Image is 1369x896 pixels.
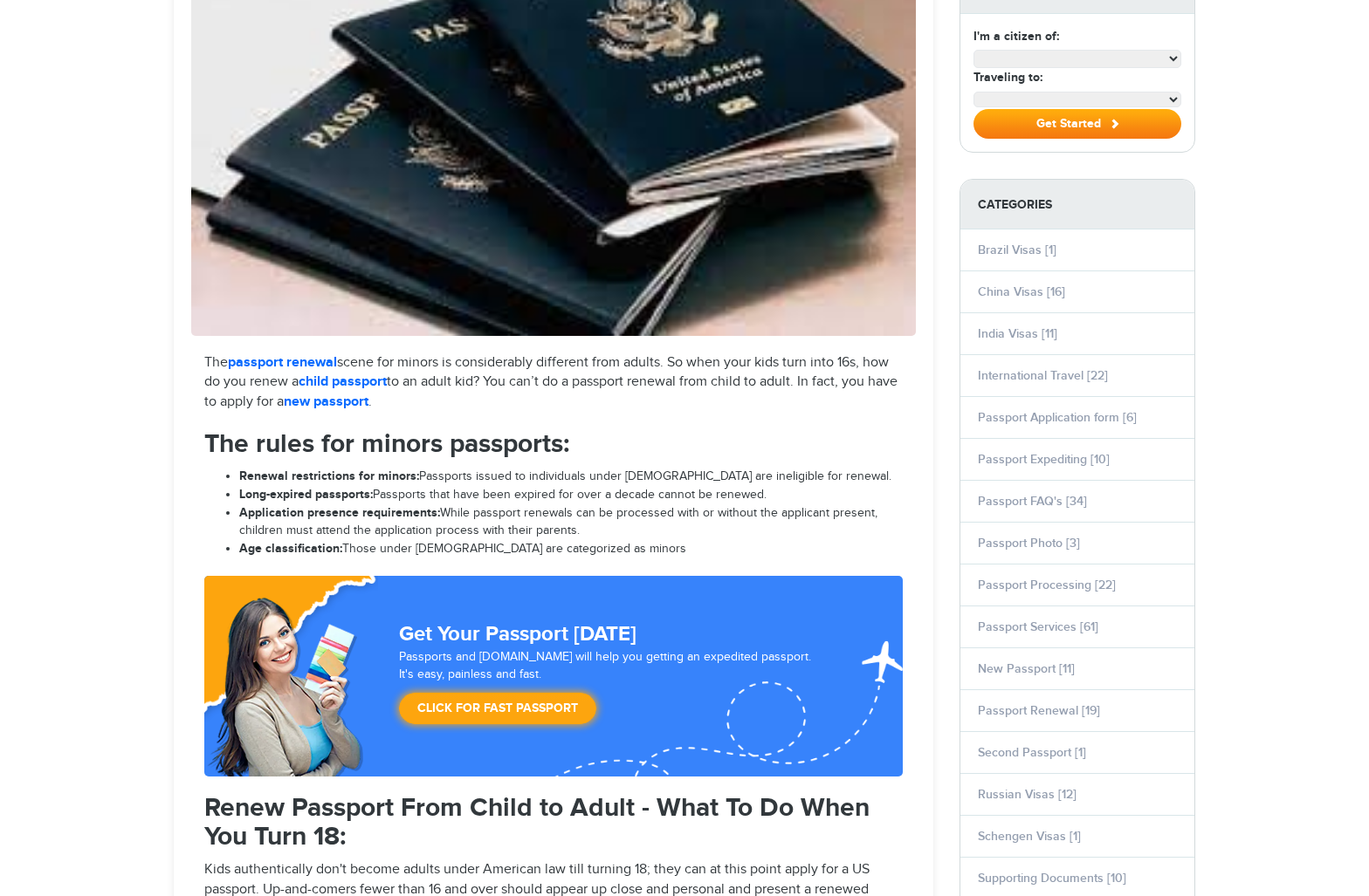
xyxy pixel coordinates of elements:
[978,745,1086,760] a: Second Passport [1]
[978,871,1126,886] a: Supporting Documents [10]
[960,180,1194,229] strong: Categories
[239,505,440,520] strong: Application presence requirements:
[978,243,1056,257] a: Brazil Visas [1]
[239,504,903,540] li: While passport renewals can be processed with or without the applicant present, children must att...
[978,661,1075,676] a: New Passport [11]
[978,284,1065,299] a: China Visas [16]
[978,787,1077,802] a: Russian Visas [12]
[978,410,1137,425] a: Passport Application form [6]
[284,393,368,410] a: new passport
[239,468,903,486] li: Passports issued to individuals under [DEMOGRAPHIC_DATA] are ineligible for renewal.
[392,649,828,733] div: Passports and [DOMAIN_NAME] will help you getting an expedited passport. It's easy, painless and ...
[299,373,387,390] a: child passport
[239,541,342,556] strong: Age classification:
[978,536,1080,551] a: Passport Photo [3]
[239,540,903,558] li: Those under [DEMOGRAPHIC_DATA] are categorized as minors
[204,792,870,852] strong: Renew Passport From Child to Adult - What To Do When You Turn 18:
[228,354,337,371] a: passport renewal
[973,109,1181,139] button: Get Started
[239,486,903,504] li: Passports that have been expired for over a decade cannot be renewed.
[978,619,1098,634] a: Passport Services [61]
[973,27,1059,45] label: I'm a citizen of:
[973,68,1042,86] label: Traveling to:
[978,326,1057,341] a: India Visas [11]
[239,469,419,483] strong: Renewal restrictions for minors:
[978,578,1116,592] a: Passport Processing [22]
[978,368,1108,383] a: International Travel [22]
[978,494,1087,509] a: Passport FAQ's [34]
[399,621,636,646] strong: Get Your Passport [DATE]
[978,829,1081,844] a: Schengen Visas [1]
[978,452,1110,467] a: Passport Expediting [10]
[399,693,596,724] a: Click for Fast Passport
[239,487,373,502] strong: Long-expired passports:
[204,428,569,460] strong: The rules for minors passports:
[978,703,1100,718] a: Passport Renewal [19]
[204,353,903,414] p: The scene for minors is considerably different from adults. So when your kids turn into 16s, how ...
